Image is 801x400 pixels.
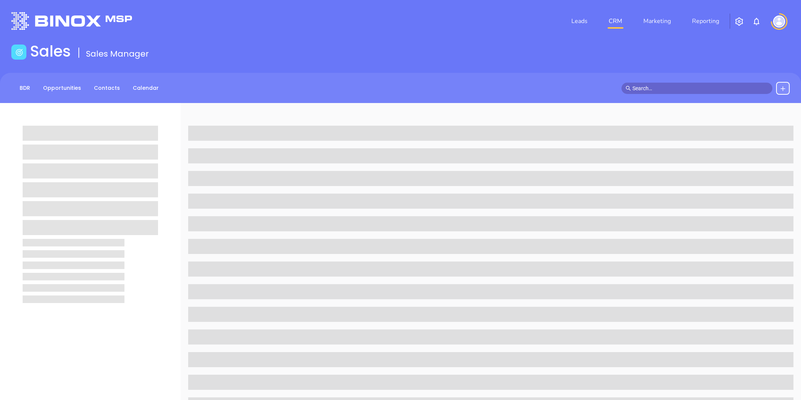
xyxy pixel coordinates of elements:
span: search [626,86,631,91]
a: Reporting [689,14,722,29]
a: Calendar [128,82,163,94]
a: Opportunities [38,82,86,94]
a: Marketing [640,14,674,29]
a: CRM [606,14,625,29]
img: logo [11,12,132,30]
a: BDR [15,82,35,94]
img: iconNotification [752,17,761,26]
a: Contacts [89,82,124,94]
span: Sales Manager [86,48,149,60]
img: user [773,15,785,28]
a: Leads [568,14,591,29]
input: Search… [632,84,768,92]
img: iconSetting [735,17,744,26]
h1: Sales [30,42,71,60]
